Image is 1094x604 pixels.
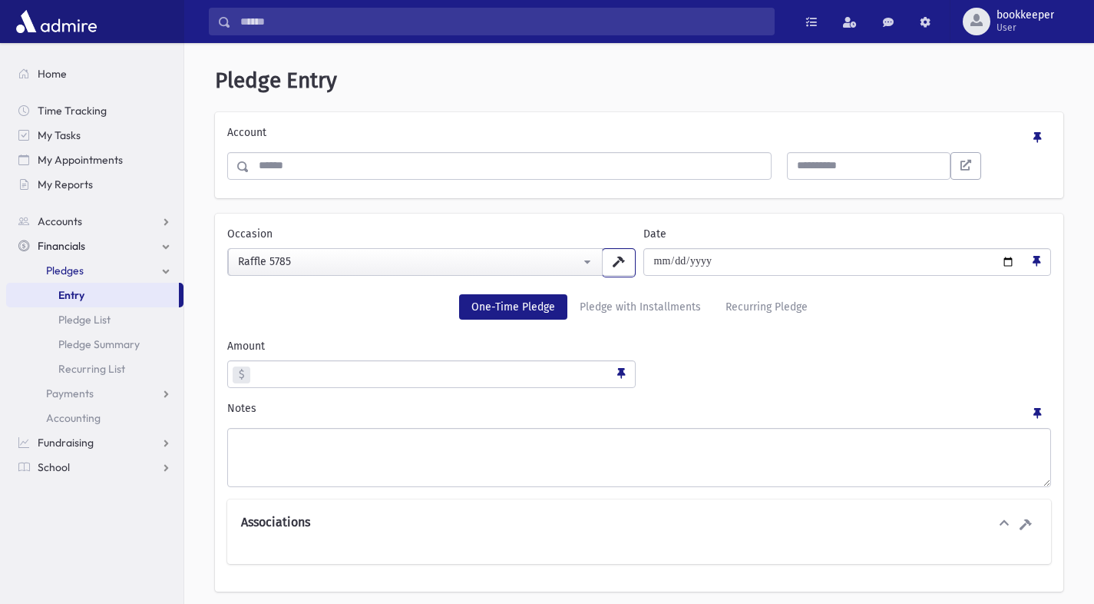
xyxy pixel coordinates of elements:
a: Time Tracking [6,98,183,123]
h6: Associations [241,515,310,529]
span: Fundraising [38,436,94,450]
a: My Appointments [6,148,183,172]
a: Accounting [6,406,183,430]
span: Accounts [38,214,82,228]
label: Occasion [227,226,273,242]
a: Pledge List [6,307,183,332]
span: Time Tracking [38,104,107,118]
a: Pledge Summary [6,332,183,357]
a: One-Time Pledge [459,294,567,320]
span: My Appointments [38,153,123,167]
label: Notes [227,400,256,422]
button: Raffle 5785 [228,248,603,276]
input: Search [250,152,771,180]
img: AdmirePro [12,6,101,37]
a: Pledge with Installments [567,294,713,320]
span: Pledge Entry [215,68,337,93]
a: Pledges [6,258,183,283]
span: bookkeeper [996,9,1054,22]
div: Raffle 5785 [238,254,580,270]
span: Pledge Summary [58,337,140,351]
a: Home [6,61,183,86]
span: Pledges [46,264,84,277]
label: Amount [227,338,265,354]
a: School [6,455,183,480]
a: Recurring List [6,357,183,381]
span: $ [233,367,250,383]
a: Recurring Pledge [713,294,820,320]
a: My Reports [6,172,183,197]
a: Fundraising [6,430,183,455]
button: Associations [240,515,1012,536]
a: Entry [6,283,179,307]
span: Financials [38,239,85,253]
label: Date [643,226,666,242]
a: My Tasks [6,123,183,148]
span: My Tasks [38,128,81,142]
input: Search [231,8,774,35]
span: Accounting [46,411,101,425]
a: Accounts [6,209,183,234]
span: Payments [46,387,94,400]
label: Account [227,124,266,146]
span: Recurring List [58,362,125,376]
span: User [996,22,1054,34]
span: My Reports [38,178,93,191]
span: Home [38,67,67,81]
a: Financials [6,234,183,258]
a: Payments [6,381,183,406]
span: School [38,460,70,474]
span: Pledge List [58,313,111,327]
span: Entry [58,288,84,302]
